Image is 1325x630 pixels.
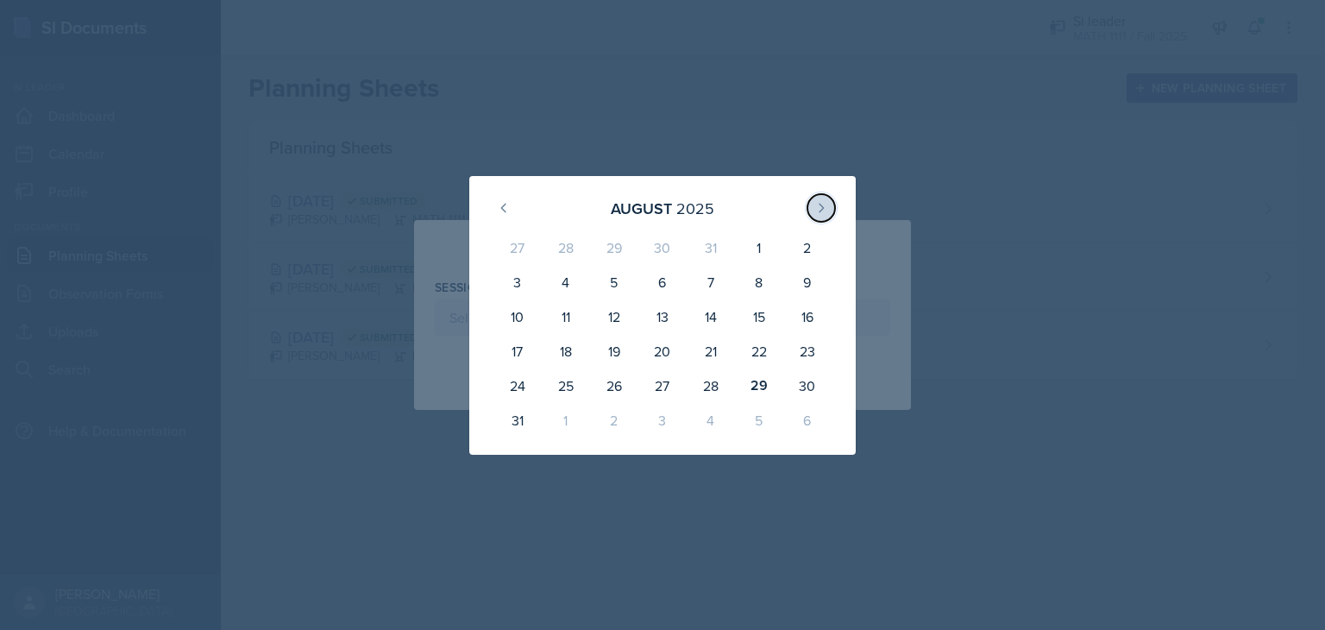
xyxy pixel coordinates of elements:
div: 26 [590,369,638,403]
div: 31 [687,230,735,265]
div: 12 [590,299,638,334]
div: 3 [493,265,542,299]
div: 10 [493,299,542,334]
div: 27 [493,230,542,265]
div: 20 [638,334,687,369]
div: 19 [590,334,638,369]
div: 22 [735,334,783,369]
div: 3 [638,403,687,438]
div: 13 [638,299,687,334]
div: 11 [542,299,590,334]
div: 27 [638,369,687,403]
div: 23 [783,334,832,369]
div: 29 [590,230,638,265]
div: 8 [735,265,783,299]
div: 1 [542,403,590,438]
div: 2 [590,403,638,438]
div: 28 [687,369,735,403]
div: 1 [735,230,783,265]
div: 15 [735,299,783,334]
div: 7 [687,265,735,299]
div: 14 [687,299,735,334]
div: 25 [542,369,590,403]
div: 28 [542,230,590,265]
div: 4 [542,265,590,299]
div: 29 [735,369,783,403]
div: 9 [783,265,832,299]
div: 6 [783,403,832,438]
div: 30 [638,230,687,265]
div: 2 [783,230,832,265]
div: 5 [735,403,783,438]
div: 4 [687,403,735,438]
div: 6 [638,265,687,299]
div: 2025 [676,197,714,220]
div: 17 [493,334,542,369]
div: 16 [783,299,832,334]
div: 24 [493,369,542,403]
div: 30 [783,369,832,403]
div: 5 [590,265,638,299]
div: 18 [542,334,590,369]
div: 31 [493,403,542,438]
div: August [611,197,672,220]
div: 21 [687,334,735,369]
